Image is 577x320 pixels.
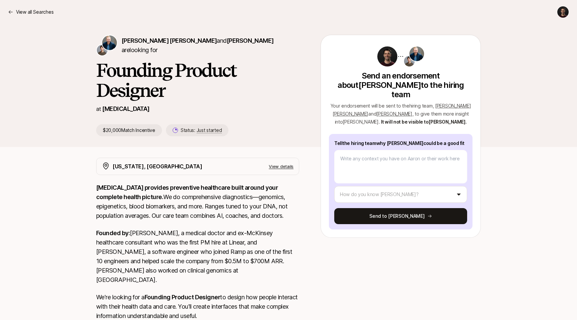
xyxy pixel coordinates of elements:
p: Send an endorsement about [PERSON_NAME] to the hiring team [329,71,472,99]
span: and [217,37,273,44]
p: View all Searches [16,8,53,16]
img: Aaron Montford [557,6,569,18]
p: View details [269,163,294,170]
p: We do comprehensive diagnostics—genomics, epigenetics, blood biomarkers, and more. Ranges tuned t... [96,183,299,220]
p: $20,000 Match Incentive [96,124,162,136]
p: are looking for [122,36,299,55]
p: at [96,105,101,113]
p: [MEDICAL_DATA] [102,104,149,114]
img: David Deng [404,56,415,66]
strong: Founded by: [96,229,130,236]
p: Tell the hiring team why [PERSON_NAME] could be a good fit [334,139,467,147]
h1: Founding Product Designer [96,60,299,100]
span: [PERSON_NAME] [376,111,412,117]
img: Sagan Schultz [409,46,424,61]
span: Your endorsement will be sent to the hiring team , , to give them more insight into [PERSON_NAME] . [331,103,471,125]
p: [US_STATE], [GEOGRAPHIC_DATA] [113,162,202,171]
button: Aaron Montford [557,6,569,18]
img: David Deng [97,45,108,55]
img: 2e9a2ed4_857f_4ff8_8487_b3d84df6bff1.jpg [377,46,397,66]
strong: Founding Product Designer [145,294,220,301]
span: Just started [197,127,222,133]
span: [PERSON_NAME] [227,37,274,44]
button: Send to [PERSON_NAME] [334,208,467,224]
img: Sagan Schultz [102,35,117,50]
strong: [MEDICAL_DATA] provides preventive healthcare built around your complete health picture. [96,184,279,200]
span: [PERSON_NAME] [PERSON_NAME] [122,37,217,44]
span: and [368,111,412,117]
p: [PERSON_NAME], a medical doctor and ex-McKinsey healthcare consultant who was the first PM hire a... [96,228,299,285]
p: Status: [181,126,222,134]
span: It will not be visible to [PERSON_NAME] . [381,119,466,125]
